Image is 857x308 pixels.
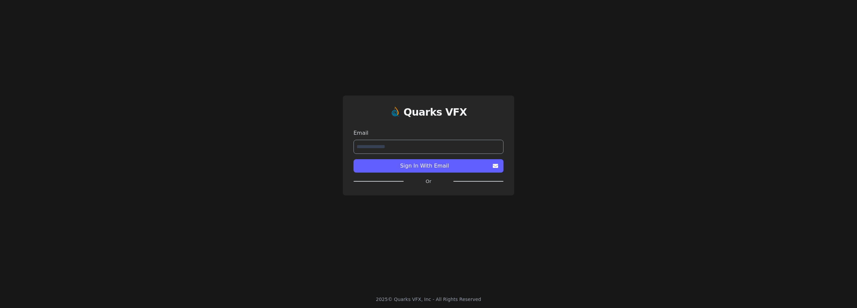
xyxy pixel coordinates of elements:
[359,162,490,170] span: Sign In With Email
[354,159,503,173] button: Sign In With Email
[354,129,503,137] label: Email
[403,106,467,118] h1: Quarks VFX
[404,178,453,185] label: Or
[376,296,481,303] div: 2025 © Quarks VFX, Inc - All Rights Reserved
[403,106,467,124] a: Quarks VFX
